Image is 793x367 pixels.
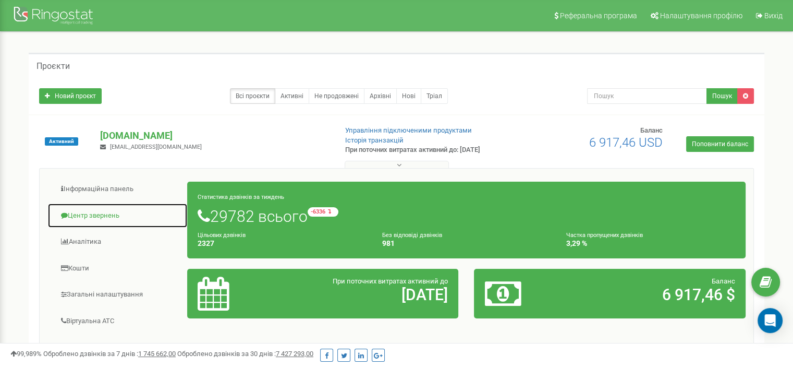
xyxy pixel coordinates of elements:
small: -6336 [308,207,338,217]
a: Історія транзакцій [345,136,404,144]
small: Без відповіді дзвінків [382,232,442,239]
a: Тріал [421,88,448,104]
a: Загальні налаштування [47,282,188,307]
span: Вихід [764,11,783,20]
div: Open Intercom Messenger [758,308,783,333]
span: Активний [45,137,78,146]
h1: 29782 всього [198,207,735,225]
h2: [DATE] [286,286,448,303]
a: Не продовжені [309,88,364,104]
span: 99,989% [10,350,42,358]
h2: 6 917,46 $ [574,286,735,303]
u: 1 745 662,00 [138,350,176,358]
a: Інформаційна панель [47,176,188,202]
a: Віртуальна АТС [47,309,188,334]
a: Новий проєкт [39,88,102,104]
a: Наскрізна аналітика [47,335,188,360]
p: [DOMAIN_NAME] [100,129,328,143]
h4: 981 [382,240,551,247]
a: Кошти [47,256,188,281]
u: 7 427 293,00 [276,350,313,358]
a: Архівні [364,88,397,104]
small: Частка пропущених дзвінків [566,232,643,239]
span: [EMAIL_ADDRESS][DOMAIN_NAME] [110,144,202,150]
a: Нові [396,88,421,104]
span: Баланс [712,277,735,285]
a: Управління підключеними продуктами [345,126,472,134]
a: Активні [275,88,309,104]
span: При поточних витратах активний до [333,277,448,285]
span: Налаштування профілю [660,11,742,20]
h4: 3,29 % [566,240,735,247]
input: Пошук [587,88,707,104]
span: 6 917,46 USD [589,135,663,150]
p: При поточних витратах активний до: [DATE] [345,145,512,155]
button: Пошук [706,88,738,104]
span: Оброблено дзвінків за 7 днів : [43,350,176,358]
h5: Проєкти [36,62,70,71]
span: Баланс [640,126,663,134]
span: Оброблено дзвінків за 30 днів : [177,350,313,358]
a: Центр звернень [47,203,188,229]
small: Цільових дзвінків [198,232,246,239]
h4: 2327 [198,240,367,247]
a: Всі проєкти [230,88,275,104]
small: Статистика дзвінків за тиждень [198,194,284,200]
a: Поповнити баланс [686,136,754,152]
a: Аналiтика [47,229,188,255]
span: Реферальна програма [560,11,637,20]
